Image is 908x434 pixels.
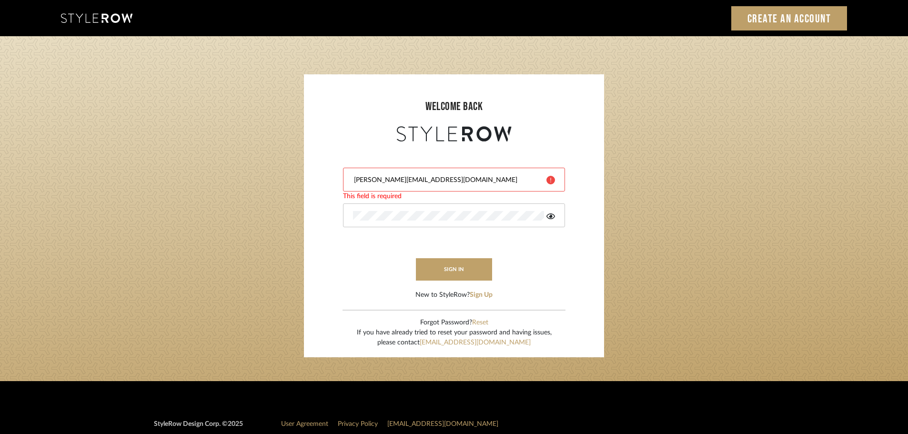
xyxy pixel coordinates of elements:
button: Reset [472,318,488,328]
button: sign in [416,258,492,281]
a: [EMAIL_ADDRESS][DOMAIN_NAME] [420,339,531,346]
div: This field is required [343,192,565,202]
div: welcome back [313,98,595,115]
a: Privacy Policy [338,421,378,427]
div: Forgot Password? [357,318,552,328]
a: User Agreement [281,421,328,427]
button: Sign Up [470,290,493,300]
div: If you have already tried to reset your password and having issues, please contact [357,328,552,348]
input: Email Address [353,175,539,185]
a: [EMAIL_ADDRESS][DOMAIN_NAME] [387,421,498,427]
div: New to StyleRow? [415,290,493,300]
a: Create an Account [731,6,847,30]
